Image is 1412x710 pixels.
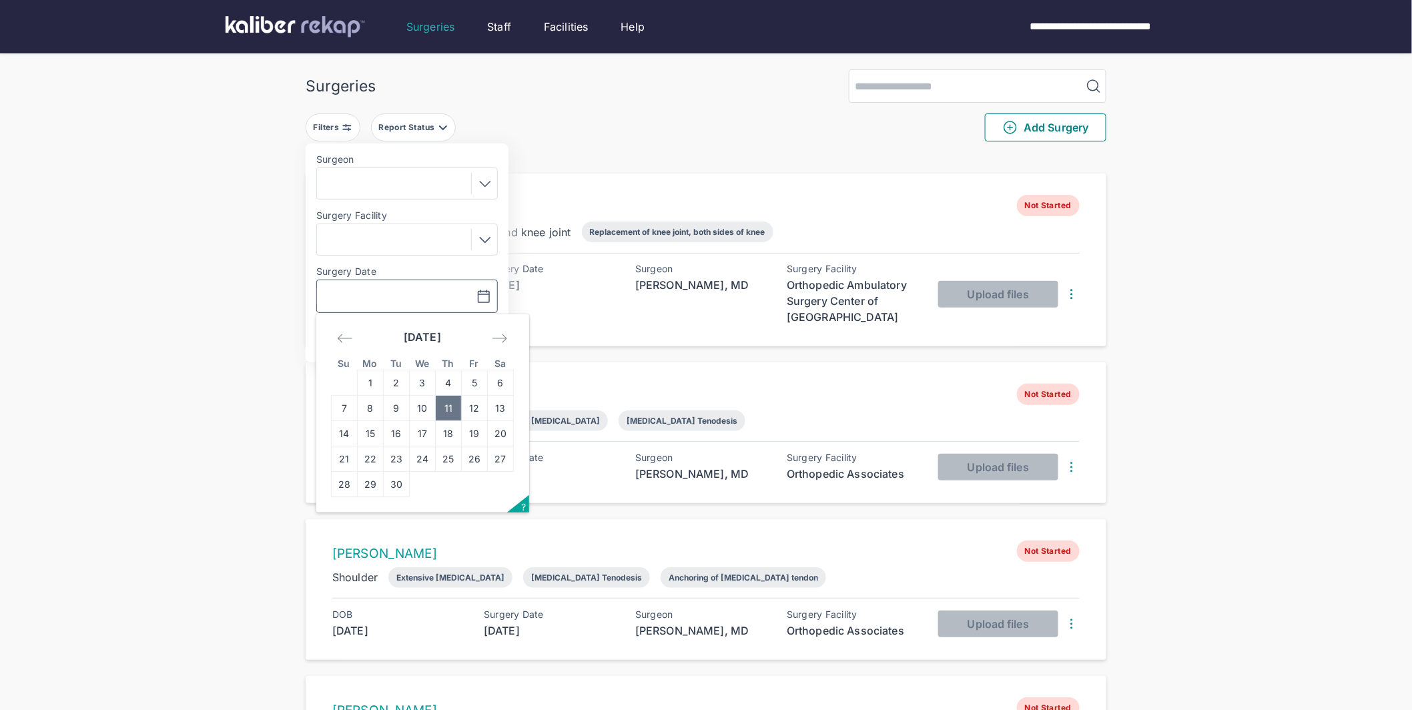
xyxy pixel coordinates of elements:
[442,358,454,369] small: Th
[462,396,488,421] td: Friday, September 12, 2025
[378,122,437,133] div: Report Status
[1064,616,1080,632] img: DotsThreeVertical.31cb0eda.svg
[316,266,498,277] label: Surgery Date
[635,277,769,293] div: [PERSON_NAME], MD
[436,396,462,421] td: Thursday, September 11, 2025
[484,264,617,274] div: Surgery Date
[332,609,466,620] div: DOB
[968,288,1029,301] span: Upload files
[1086,78,1102,94] img: MagnifyingGlass.1dc66aab.svg
[462,446,488,472] td: Friday, September 26, 2025
[787,452,920,463] div: Surgery Facility
[635,623,769,639] div: [PERSON_NAME], MD
[415,358,430,369] small: We
[358,370,384,396] td: Monday, September 1, 2025
[484,452,617,463] div: Surgery Date
[488,446,514,472] td: Saturday, September 27, 2025
[985,113,1106,141] button: Add Surgery
[384,370,410,396] td: Tuesday, September 2, 2025
[332,396,358,421] td: Sunday, September 7, 2025
[410,396,436,421] td: Wednesday, September 10, 2025
[938,281,1058,308] button: Upload files
[462,421,488,446] td: Friday, September 19, 2025
[332,546,437,561] a: [PERSON_NAME]
[332,569,378,585] div: Shoulder
[226,16,365,37] img: kaliber labs logo
[404,330,441,344] strong: [DATE]
[306,152,1106,168] div: 2217 entries
[635,466,769,482] div: [PERSON_NAME], MD
[384,446,410,472] td: Tuesday, September 23, 2025
[787,277,920,325] div: Orthopedic Ambulatory Surgery Center of [GEOGRAPHIC_DATA]
[968,460,1029,474] span: Upload files
[316,314,528,512] div: Calendar
[316,210,498,221] label: Surgery Facility
[1017,541,1080,562] span: Not Started
[968,617,1029,631] span: Upload files
[787,623,920,639] div: Orthopedic Associates
[358,446,384,472] td: Monday, September 22, 2025
[436,421,462,446] td: Thursday, September 18, 2025
[544,19,589,35] a: Facilities
[1017,384,1080,405] span: Not Started
[669,573,818,583] div: Anchoring of [MEDICAL_DATA] tendon
[938,611,1058,637] button: Upload files
[484,277,617,293] div: [DATE]
[384,396,410,421] td: Tuesday, September 9, 2025
[484,623,617,639] div: [DATE]
[316,154,498,165] label: Surgeon
[635,264,769,274] div: Surgeon
[384,472,410,497] td: Tuesday, September 30, 2025
[358,472,384,497] td: Monday, September 29, 2025
[621,19,645,35] a: Help
[492,416,600,426] div: Extensive [MEDICAL_DATA]
[306,77,376,95] div: Surgeries
[521,501,526,512] span: ?
[462,370,488,396] td: Friday, September 5, 2025
[410,370,436,396] td: Wednesday, September 3, 2025
[484,466,617,482] div: [DATE]
[332,421,358,446] td: Sunday, September 14, 2025
[332,472,358,497] td: Sunday, September 28, 2025
[371,113,456,141] button: Report Status
[488,396,514,421] td: Saturday, September 13, 2025
[332,623,466,639] div: [DATE]
[384,421,410,446] td: Tuesday, September 16, 2025
[314,122,342,133] div: Filters
[406,19,454,35] a: Surgeries
[438,122,448,133] img: filter-caret-down-grey.b3560631.svg
[1017,195,1080,216] span: Not Started
[487,19,511,35] a: Staff
[627,416,737,426] div: [MEDICAL_DATA] Tenodesis
[436,446,462,472] td: Thursday, September 25, 2025
[306,113,360,141] button: Filters
[358,396,384,421] td: Monday, September 8, 2025
[484,609,617,620] div: Surgery Date
[410,421,436,446] td: Wednesday, September 17, 2025
[362,358,378,369] small: Mo
[488,421,514,446] td: Saturday, September 20, 2025
[531,573,642,583] div: [MEDICAL_DATA] Tenodesis
[938,454,1058,480] button: Upload files
[342,122,352,133] img: faders-horizontal-grey.d550dbda.svg
[332,446,358,472] td: Sunday, September 21, 2025
[787,609,920,620] div: Surgery Facility
[1002,119,1088,135] span: Add Surgery
[635,452,769,463] div: Surgeon
[436,370,462,396] td: Thursday, September 4, 2025
[590,227,765,237] div: Replacement of knee joint, both sides of knee
[469,358,479,369] small: Fr
[494,358,506,369] small: Sa
[507,495,529,512] button: Open the keyboard shortcuts panel.
[1064,286,1080,302] img: DotsThreeVertical.31cb0eda.svg
[635,609,769,620] div: Surgeon
[410,446,436,472] td: Wednesday, September 24, 2025
[1002,119,1018,135] img: PlusCircleGreen.5fd88d77.svg
[331,326,359,350] div: Move backward to switch to the previous month.
[787,466,920,482] div: Orthopedic Associates
[488,370,514,396] td: Saturday, September 6, 2025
